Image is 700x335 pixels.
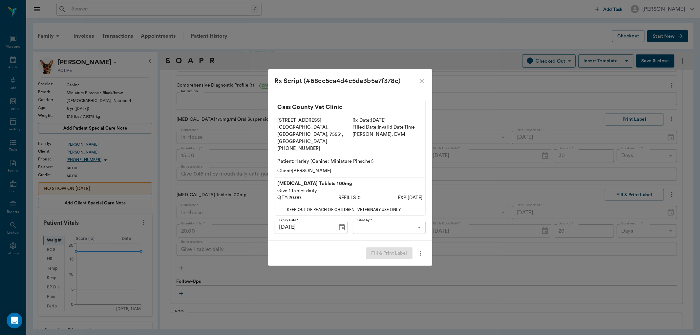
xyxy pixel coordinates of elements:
[357,218,372,222] label: Filled by *
[353,117,423,124] p: Rx Date: [DATE]
[278,187,423,195] p: Give 1 tablet daily
[275,100,425,114] p: Cass County Vet Clinic
[278,145,348,152] p: [PHONE_NUMBER]
[418,77,426,85] button: close
[338,194,361,201] p: REFILLS: 0
[278,194,301,201] p: QTY: 20.00
[415,248,426,259] button: more
[278,117,348,124] p: [STREET_ADDRESS]
[278,158,423,165] p: Patient: Harley (Canine: Miniature Pinscher)
[275,204,413,215] p: KEEP OUT OF REACH OF CHILDREN - VETERINARY USE ONLY
[278,180,423,187] p: [MEDICAL_DATA] Tablets 100mg
[275,76,418,86] div: Rx Script (#68cc5ca4d4c5de3b5e7f378c)
[335,221,349,234] button: Choose date, selected date is Sep 18, 2026
[278,124,348,145] p: [GEOGRAPHIC_DATA], [GEOGRAPHIC_DATA], 75551, [GEOGRAPHIC_DATA]
[275,221,333,234] input: MM/DD/YYYY
[398,194,422,201] p: EXP: [DATE]
[278,167,423,175] p: Client: [PERSON_NAME]
[7,313,22,328] div: Open Intercom Messenger
[353,131,423,138] p: [PERSON_NAME] , DVM
[353,124,423,131] p: Filled Date: Invalid DateTime
[279,218,298,222] label: Expiry Date *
